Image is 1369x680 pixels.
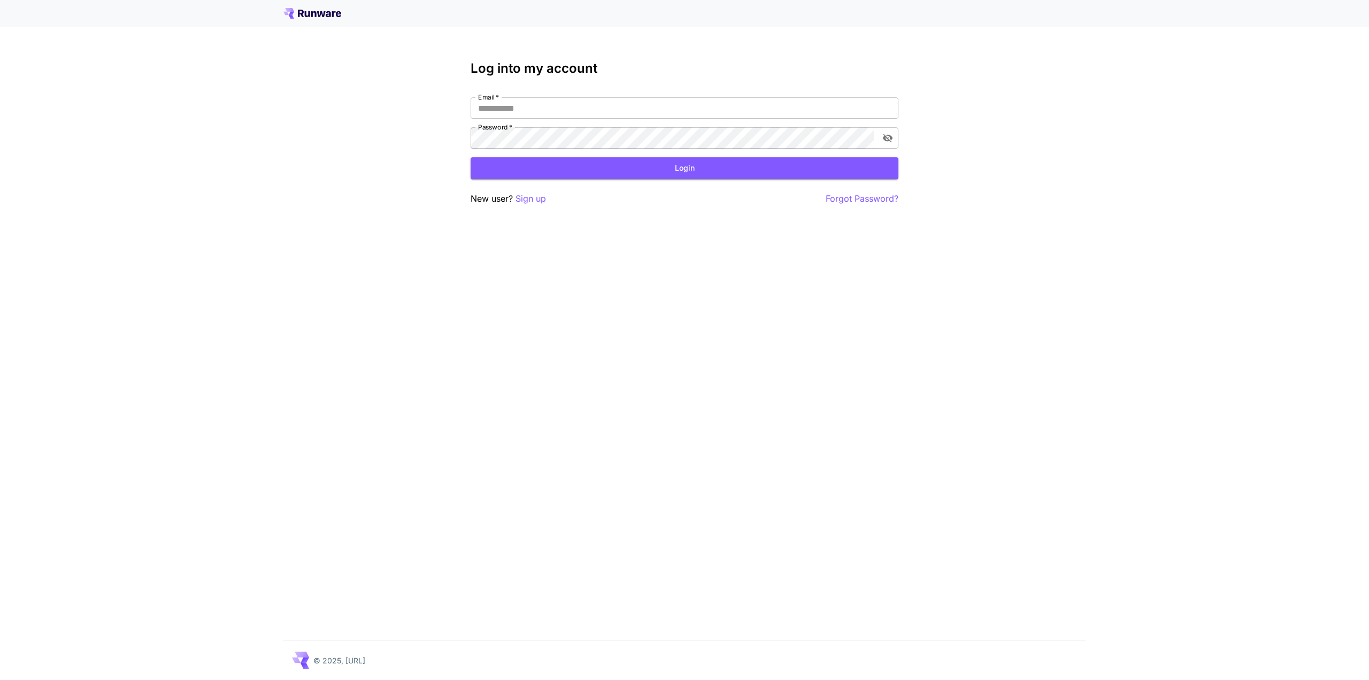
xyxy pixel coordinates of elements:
[878,128,897,148] button: toggle password visibility
[516,192,546,205] button: Sign up
[471,192,546,205] p: New user?
[826,192,898,205] button: Forgot Password?
[471,61,898,76] h3: Log into my account
[471,157,898,179] button: Login
[478,93,499,102] label: Email
[313,655,365,666] p: © 2025, [URL]
[478,123,512,132] label: Password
